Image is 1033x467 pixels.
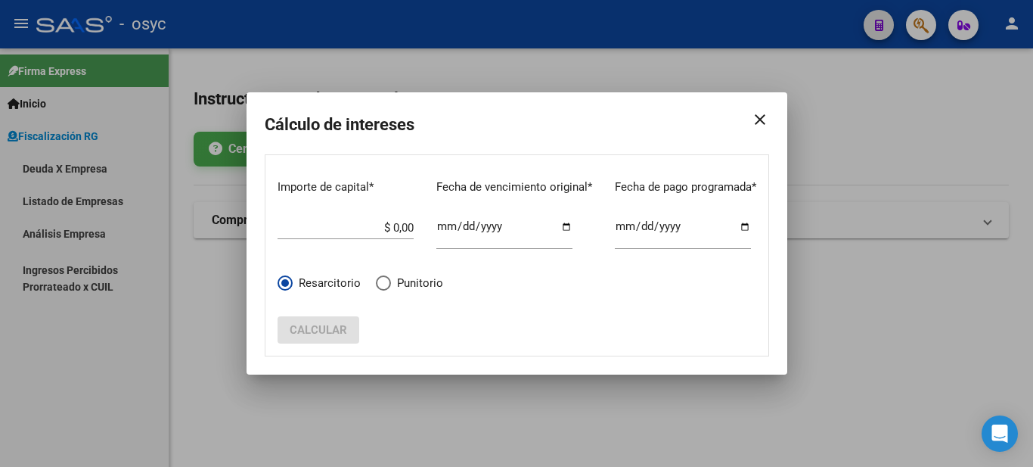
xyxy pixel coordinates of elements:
span: Resarcitorio [293,275,361,292]
p: Fecha de pago programada [615,179,756,196]
span: Punitorio [391,275,443,292]
button: Calcular [278,316,359,344]
h2: Cálculo de intereses [265,111,769,139]
p: Fecha de vencimiento original [436,179,592,196]
span: Calcular [290,323,347,337]
mat-icon: close [739,98,769,141]
mat-radio-group: Elija una opción * [278,275,458,300]
div: Open Intercom Messenger [982,416,1018,452]
p: Importe de capital [278,179,414,196]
